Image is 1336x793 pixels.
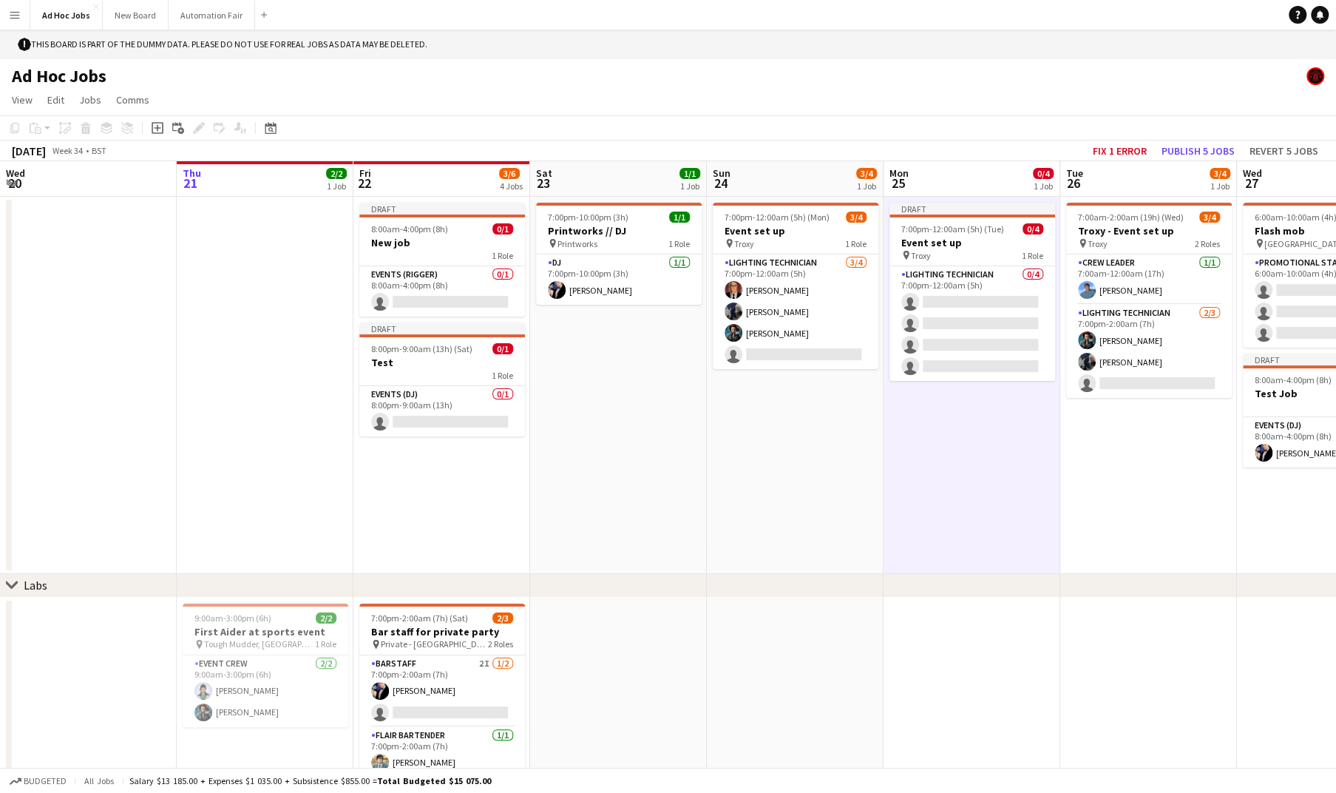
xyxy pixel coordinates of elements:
[1023,223,1043,234] span: 0/4
[1034,180,1053,192] div: 1 Job
[359,266,525,317] app-card-role: Events (Rigger)0/18:00am-4:00pm (8h)
[110,90,155,109] a: Comms
[41,90,70,109] a: Edit
[889,266,1055,381] app-card-role: Lighting technician0/47:00pm-12:00am (5h)
[713,203,878,369] app-job-card: 7:00pm-12:00am (5h) (Mon)3/4Event set up Troxy1 RoleLighting technician3/47:00pm-12:00am (5h)[PER...
[492,370,513,381] span: 1 Role
[856,168,877,179] span: 3/4
[1033,168,1054,179] span: 0/4
[492,613,513,624] span: 2/3
[371,223,448,234] span: 8:00am-4:00pm (8h)
[1066,305,1232,398] app-card-role: Lighting technician2/37:00pm-2:00am (7h)[PERSON_NAME][PERSON_NAME]
[534,175,552,192] span: 23
[359,203,525,215] div: Draft
[357,175,371,192] span: 22
[359,727,525,777] app-card-role: Flair Bartender1/17:00pm-2:00am (7h)[PERSON_NAME]
[371,613,468,624] span: 7:00pm-2:00am (7h) (Sat)
[846,212,867,223] span: 3/4
[4,175,25,192] span: 20
[1087,141,1153,161] button: Fix 1 error
[557,238,597,249] span: Printworks
[1022,250,1043,261] span: 1 Role
[488,638,513,649] span: 2 Roles
[183,166,201,180] span: Thu
[1066,254,1232,305] app-card-role: Crew Leader1/17:00am-12:00am (17h)[PERSON_NAME]
[30,1,103,30] button: Ad Hoc Jobs
[12,65,106,87] h1: Ad Hoc Jobs
[1064,175,1083,192] span: 26
[92,145,106,156] div: BST
[103,1,169,30] button: New Board
[381,638,488,649] span: Private - [GEOGRAPHIC_DATA]
[679,168,700,179] span: 1/1
[536,166,552,180] span: Sat
[359,323,525,436] app-job-card: Draft8:00pm-9:00am (13h) (Sat)0/1Test1 RoleEvents (DJ)0/18:00pm-9:00am (13h)
[6,166,25,180] span: Wed
[1255,374,1332,385] span: 8:00am-4:00pm (8h)
[1078,212,1184,223] span: 7:00am-2:00am (19h) (Wed)
[536,203,702,305] app-job-card: 7:00pm-10:00pm (3h)1/1Printworks // DJ Printworks1 RoleDJ1/17:00pm-10:00pm (3h)[PERSON_NAME]
[1066,203,1232,398] app-job-card: 7:00am-2:00am (19h) (Wed)3/4Troxy - Event set up Troxy2 RolesCrew Leader1/17:00am-12:00am (17h)[P...
[169,1,255,30] button: Automation Fair
[359,203,525,317] div: Draft8:00am-4:00pm (8h)0/1New job1 RoleEvents (Rigger)0/18:00am-4:00pm (8h)
[901,223,1004,234] span: 7:00pm-12:00am (5h) (Tue)
[713,224,878,237] h3: Event set up
[711,175,730,192] span: 24
[1156,141,1241,161] button: Publish 5 jobs
[857,180,876,192] div: 1 Job
[734,238,754,249] span: Troxy
[129,775,491,786] div: Salary $13 185.00 + Expenses $1 035.00 + Subsistence $855.00 =
[12,93,33,107] span: View
[327,180,346,192] div: 1 Job
[1210,180,1230,192] div: 1 Job
[1306,67,1324,85] app-user-avatar: Chad Housner
[116,93,149,107] span: Comms
[1199,212,1220,223] span: 3/4
[24,578,47,593] div: Labs
[359,166,371,180] span: Fri
[359,386,525,436] app-card-role: Events (DJ)0/18:00pm-9:00am (13h)
[12,144,46,158] div: [DATE]
[359,625,525,638] h3: Bar staff for private party
[548,212,628,223] span: 7:00pm-10:00pm (3h)
[18,38,31,51] span: !
[887,175,909,192] span: 25
[183,625,348,638] h3: First Aider at sports event
[536,254,702,305] app-card-role: DJ1/17:00pm-10:00pm (3h)[PERSON_NAME]
[669,212,690,223] span: 1/1
[359,356,525,369] h3: Test
[668,238,690,249] span: 1 Role
[1210,168,1230,179] span: 3/4
[1244,141,1324,161] button: Revert 5 jobs
[680,180,699,192] div: 1 Job
[47,93,64,107] span: Edit
[359,655,525,727] app-card-role: Barstaff2I1/27:00pm-2:00am (7h)[PERSON_NAME]
[911,250,931,261] span: Troxy
[183,604,348,727] app-job-card: 9:00am-3:00pm (6h)2/2First Aider at sports event Tough Mudder, [GEOGRAPHIC_DATA]1 RoleEvent Crew2...
[49,145,86,156] span: Week 34
[1243,166,1262,180] span: Wed
[81,775,117,786] span: All jobs
[326,168,347,179] span: 2/2
[180,175,201,192] span: 21
[713,254,878,369] app-card-role: Lighting technician3/47:00pm-12:00am (5h)[PERSON_NAME][PERSON_NAME][PERSON_NAME]
[6,90,38,109] a: View
[183,655,348,727] app-card-role: Event Crew2/29:00am-3:00pm (6h)[PERSON_NAME][PERSON_NAME]
[1195,238,1220,249] span: 2 Roles
[7,773,69,789] button: Budgeted
[889,236,1055,249] h3: Event set up
[377,775,491,786] span: Total Budgeted $15 075.00
[725,212,830,223] span: 7:00pm-12:00am (5h) (Mon)
[359,604,525,777] app-job-card: 7:00pm-2:00am (7h) (Sat)2/3Bar staff for private party Private - [GEOGRAPHIC_DATA]2 RolesBarstaff...
[73,90,107,109] a: Jobs
[889,203,1055,381] app-job-card: Draft7:00pm-12:00am (5h) (Tue)0/4Event set up Troxy1 RoleLighting technician0/47:00pm-12:00am (5h)
[889,166,909,180] span: Mon
[359,323,525,334] div: Draft
[316,613,336,624] span: 2/2
[24,776,67,786] span: Budgeted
